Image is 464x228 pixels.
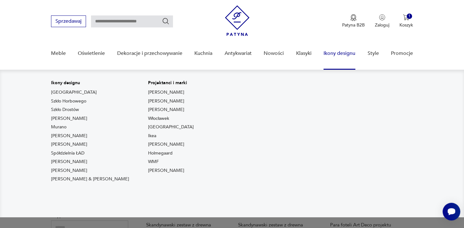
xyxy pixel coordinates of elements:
[296,41,312,66] a: Klasyki
[403,14,409,20] img: Ikona koszyka
[264,41,284,66] a: Nowości
[51,15,86,27] button: Sprzedawaj
[148,124,194,130] a: [GEOGRAPHIC_DATA]
[324,41,355,66] a: Ikony designu
[162,17,169,25] button: Szukaj
[342,22,365,28] p: Patyna B2B
[51,141,87,148] a: [PERSON_NAME]
[51,98,86,104] a: Szkło Horbowego
[148,167,184,174] a: [PERSON_NAME]
[148,98,184,104] a: [PERSON_NAME]
[225,41,252,66] a: Antykwariat
[78,41,105,66] a: Oświetlenie
[225,5,249,36] img: Patyna - sklep z meblami i dekoracjami vintage
[194,41,212,66] a: Kuchnia
[148,80,194,86] p: Projektanci i marki
[407,14,412,19] div: 1
[235,80,413,197] img: Meble
[391,41,413,66] a: Promocje
[117,41,182,66] a: Dekoracje i przechowywanie
[148,107,184,113] a: [PERSON_NAME]
[148,115,169,122] a: Włocławek
[375,22,389,28] p: Zaloguj
[51,107,79,113] a: Szkło Drostów
[399,14,413,28] button: 1Koszyk
[148,150,173,156] a: Holmegaard
[51,89,97,96] a: [GEOGRAPHIC_DATA]
[350,14,357,21] img: Ikona medalu
[342,14,365,28] button: Patyna B2B
[375,14,389,28] button: Zaloguj
[51,159,87,165] a: [PERSON_NAME]
[148,141,184,148] a: [PERSON_NAME]
[51,176,129,182] a: [PERSON_NAME] & [PERSON_NAME]
[51,124,66,130] a: Murano
[51,41,66,66] a: Meble
[51,115,87,122] a: [PERSON_NAME]
[148,89,184,96] a: [PERSON_NAME]
[148,133,156,139] a: Ikea
[51,20,86,24] a: Sprzedawaj
[379,14,385,20] img: Ikonka użytkownika
[51,150,84,156] a: Spółdzielnia ŁAD
[342,14,365,28] a: Ikona medaluPatyna B2B
[148,159,159,165] a: WMF
[51,80,129,86] p: Ikony designu
[443,203,460,220] iframe: Smartsupp widget button
[51,167,87,174] a: [PERSON_NAME]
[368,41,379,66] a: Style
[51,133,87,139] a: [PERSON_NAME]
[399,22,413,28] p: Koszyk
